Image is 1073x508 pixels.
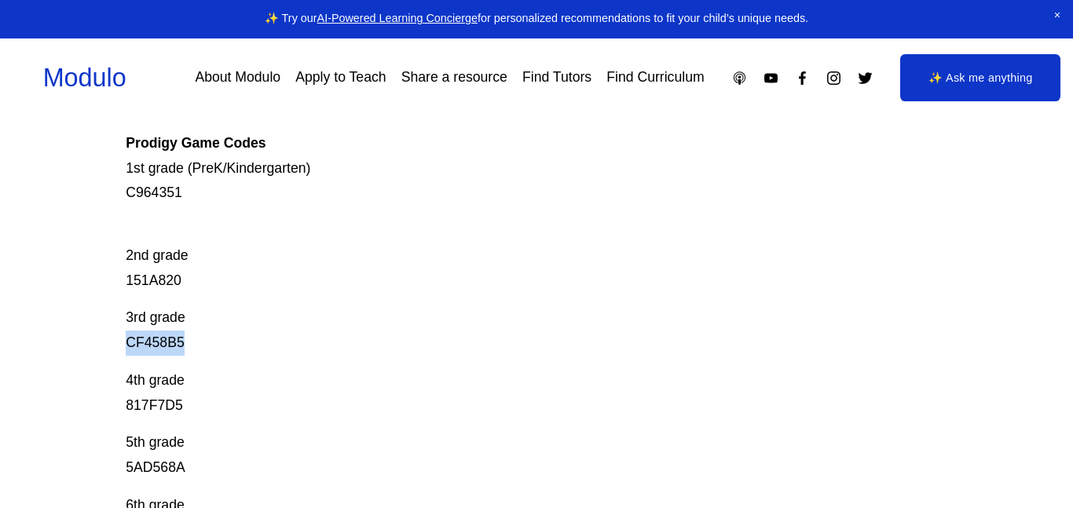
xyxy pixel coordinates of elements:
p: 5th grade 5AD568A [126,430,864,481]
a: Facebook [794,70,811,86]
a: Modulo [43,64,126,92]
a: About Modulo [195,64,280,92]
a: Apple Podcasts [731,70,748,86]
a: Instagram [826,70,842,86]
strong: Prodigy Game Codes [126,135,266,151]
a: Twitter [857,70,873,86]
a: Find Tutors [522,64,591,92]
a: Apply to Teach [295,64,386,92]
p: 4th grade 817F7D5 [126,368,864,418]
a: ✨ Ask me anything [900,54,1060,101]
a: YouTube [763,70,779,86]
a: AI-Powered Learning Concierge [317,12,478,24]
a: Find Curriculum [606,64,704,92]
p: 2nd grade 151A820 [126,218,864,293]
p: 3rd grade CF458B5 [126,305,864,356]
a: Share a resource [401,64,507,92]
